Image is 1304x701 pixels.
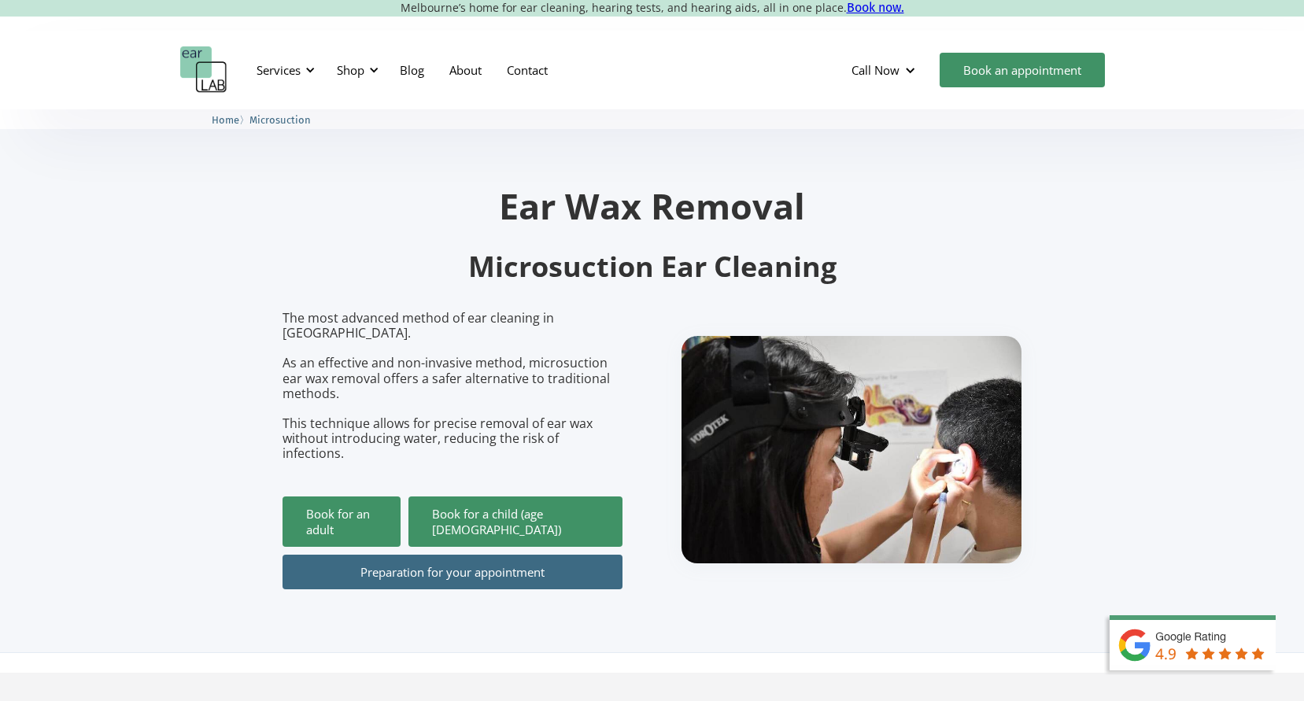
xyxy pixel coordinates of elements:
[212,114,239,126] span: Home
[249,114,311,126] span: Microsuction
[851,62,900,78] div: Call Now
[212,112,239,127] a: Home
[249,112,311,127] a: Microsuction
[180,46,227,94] a: home
[494,47,560,93] a: Contact
[212,112,249,128] li: 〉
[839,46,932,94] div: Call Now
[327,46,383,94] div: Shop
[283,555,622,589] a: Preparation for your appointment
[283,249,1022,286] h2: Microsuction Ear Cleaning
[682,336,1021,563] img: boy getting ear checked.
[283,496,401,547] a: Book for an adult
[408,496,622,547] a: Book for a child (age [DEMOGRAPHIC_DATA])
[283,188,1022,223] h1: Ear Wax Removal
[337,62,364,78] div: Shop
[387,47,437,93] a: Blog
[940,53,1105,87] a: Book an appointment
[437,47,494,93] a: About
[283,311,622,462] p: The most advanced method of ear cleaning in [GEOGRAPHIC_DATA]. As an effective and non-invasive m...
[257,62,301,78] div: Services
[247,46,320,94] div: Services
